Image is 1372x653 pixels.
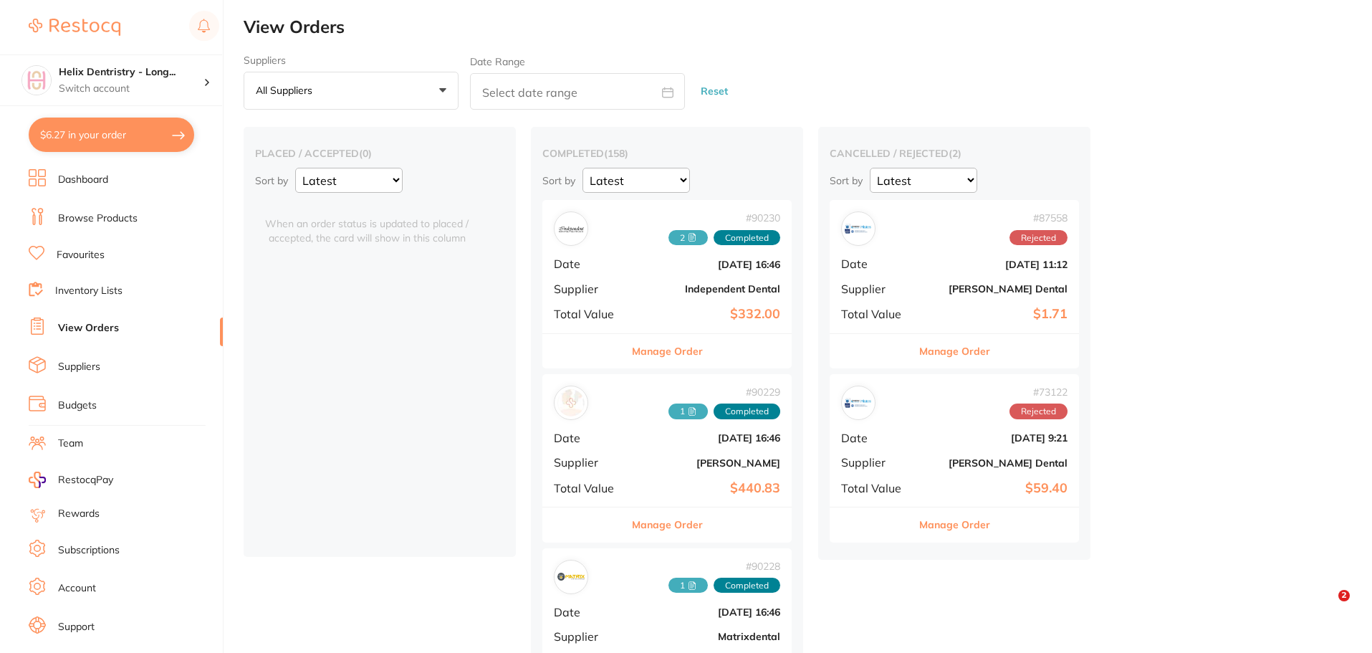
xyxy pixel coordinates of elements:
a: Favourites [57,248,105,262]
button: Manage Order [919,334,990,368]
span: RestocqPay [58,473,113,487]
a: Rewards [58,507,100,521]
span: When an order status is updated to placed / accepted, the card will show in this column [255,200,479,245]
span: # 90230 [668,212,780,224]
span: Received [668,578,708,594]
p: Sort by [255,174,288,187]
a: Support [58,620,95,634]
p: All suppliers [256,84,318,97]
button: $6.27 in your order [29,118,194,152]
b: [DATE] 16:46 [637,606,780,618]
input: Select date range [470,73,685,110]
span: Rejected [1009,404,1068,419]
span: Total Value [554,308,625,320]
span: Received [668,230,708,246]
span: # 87558 [1009,212,1068,224]
a: RestocqPay [29,472,113,488]
a: Suppliers [58,360,100,374]
b: Matrixdental [637,631,780,642]
span: Total Value [554,482,625,495]
p: Sort by [830,174,863,187]
img: Henry Schein Halas [557,389,585,416]
b: [PERSON_NAME] Dental [924,283,1068,295]
span: # 90228 [668,561,780,572]
span: # 90229 [668,386,780,398]
span: Total Value [841,308,913,320]
b: [DATE] 11:12 [924,259,1068,270]
img: Matrixdental [557,563,585,591]
iframe: Intercom live chat [1309,590,1343,624]
b: [PERSON_NAME] Dental [924,457,1068,469]
b: $59.40 [924,481,1068,496]
b: $1.71 [924,307,1068,322]
span: Date [841,257,913,270]
b: [DATE] 16:46 [637,259,780,270]
button: Reset [696,72,732,110]
button: Manage Order [632,507,703,542]
label: Date Range [470,56,525,67]
img: Independent Dental [557,215,585,242]
button: Manage Order [632,334,703,368]
b: $332.00 [637,307,780,322]
span: Date [554,432,625,444]
a: Dashboard [58,173,108,187]
img: Restocq Logo [29,19,120,36]
a: Restocq Logo [29,11,120,44]
h2: cancelled / rejected ( 2 ) [830,147,1079,160]
h2: View Orders [244,17,1372,37]
b: [PERSON_NAME] [637,457,780,469]
span: Rejected [1009,230,1068,246]
img: RestocqPay [29,472,46,488]
a: Inventory Lists [55,284,123,298]
span: Supplier [841,282,913,295]
a: Subscriptions [58,543,120,558]
img: Erskine Dental [845,389,872,416]
h4: Helix Dentristry - Long Jetty [59,65,203,80]
b: [DATE] 16:46 [637,432,780,444]
span: # 73122 [1009,386,1068,398]
span: Total Value [841,482,913,495]
a: View Orders [58,321,119,335]
span: Completed [714,404,780,419]
span: Date [554,606,625,619]
span: Date [554,257,625,270]
p: Switch account [59,82,203,96]
a: Account [58,581,96,596]
span: 2 [1338,590,1350,601]
b: [DATE] 9:21 [924,432,1068,444]
span: Supplier [554,282,625,295]
img: Helix Dentristry - Long Jetty [22,66,51,95]
h2: completed ( 158 ) [542,147,792,160]
span: Received [668,404,708,419]
span: Completed [714,230,780,246]
p: Sort by [542,174,575,187]
h2: placed / accepted ( 0 ) [255,147,504,160]
label: Suppliers [244,54,459,66]
span: Supplier [554,456,625,469]
a: Browse Products [58,211,138,226]
button: Manage Order [919,507,990,542]
span: Supplier [841,456,913,469]
span: Completed [714,578,780,594]
b: Independent Dental [637,283,780,295]
b: $440.83 [637,481,780,496]
button: All suppliers [244,72,459,110]
a: Team [58,437,83,451]
span: Supplier [554,630,625,643]
img: Erskine Dental [845,215,872,242]
a: Budgets [58,399,97,413]
span: Date [841,432,913,444]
